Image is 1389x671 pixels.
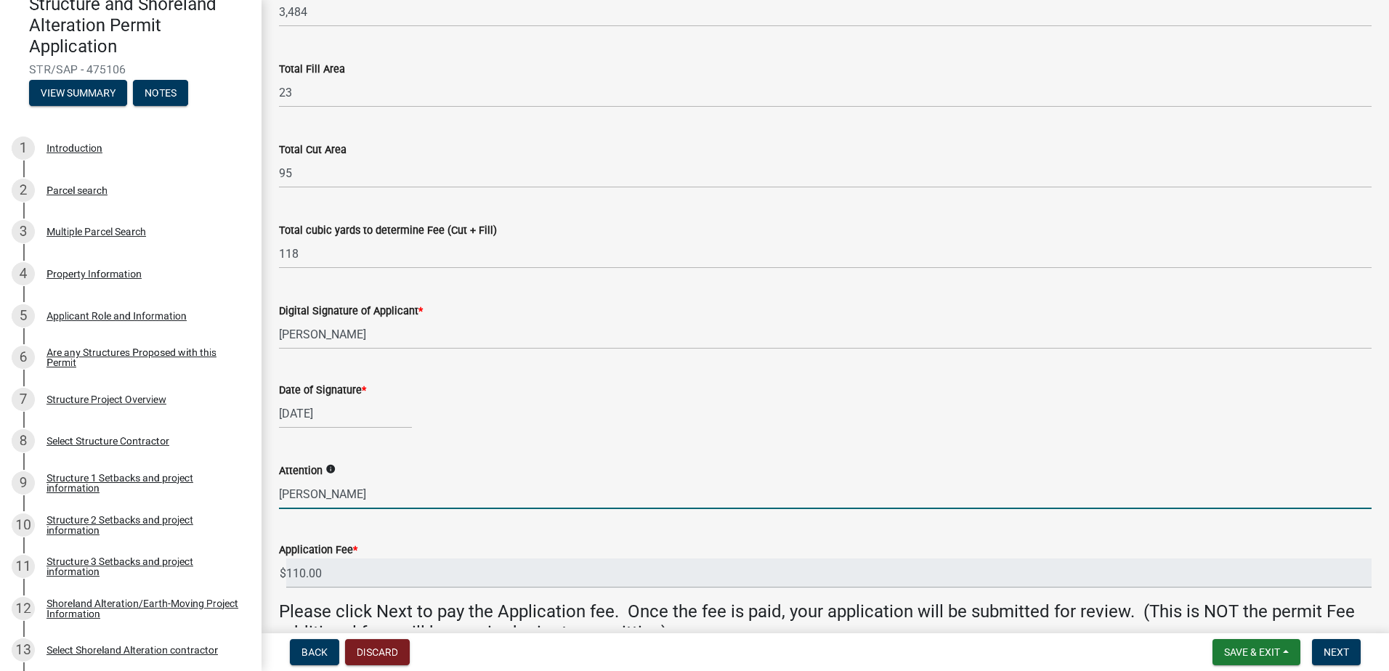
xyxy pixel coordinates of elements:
div: 12 [12,597,35,620]
div: Select Structure Contractor [46,436,169,446]
div: 8 [12,429,35,452]
div: 5 [12,304,35,328]
div: 11 [12,555,35,578]
div: Select Shoreland Alteration contractor [46,645,218,655]
span: Back [301,646,328,658]
div: Structure 1 Setbacks and project information [46,473,238,493]
button: Next [1312,639,1361,665]
button: Save & Exit [1212,639,1300,665]
div: 9 [12,471,35,495]
div: Property Information [46,269,142,279]
label: Date of Signature [279,386,366,396]
div: Structure 3 Setbacks and project information [46,556,238,577]
div: 4 [12,262,35,285]
label: Total cubic yards to determine Fee (Cut + Fill) [279,226,497,236]
span: $ [279,558,287,588]
wm-modal-confirm: Notes [133,89,188,100]
button: View Summary [29,80,127,106]
span: STR/SAP - 475106 [29,62,232,76]
div: 10 [12,513,35,537]
span: Next [1324,646,1349,658]
div: Structure 2 Setbacks and project information [46,515,238,535]
div: 1 [12,137,35,160]
div: 2 [12,179,35,202]
i: info [325,464,336,474]
div: Applicant Role and Information [46,311,187,321]
div: 13 [12,638,35,662]
label: Total Cut Area [279,145,347,155]
button: Back [290,639,339,665]
label: Attention [279,466,323,476]
div: 7 [12,388,35,411]
input: mm/dd/yyyy [279,399,412,428]
span: Save & Exit [1224,646,1280,658]
div: Introduction [46,143,102,153]
div: 3 [12,220,35,243]
label: Total Fill Area [279,65,345,75]
div: Structure Project Overview [46,394,166,404]
label: Digital Signature of Applicant [279,306,423,317]
wm-modal-confirm: Summary [29,89,127,100]
label: Application Fee [279,545,357,556]
div: Shoreland Alteration/Earth-Moving Project Information [46,598,238,619]
div: 6 [12,346,35,369]
button: Notes [133,80,188,106]
h4: Please click Next to pay the Application fee. Once the fee is paid, your application will be subm... [279,601,1372,643]
button: Discard [345,639,410,665]
div: Are any Structures Proposed with this Permit [46,347,238,367]
div: Parcel search [46,185,108,195]
div: Multiple Parcel Search [46,227,146,237]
